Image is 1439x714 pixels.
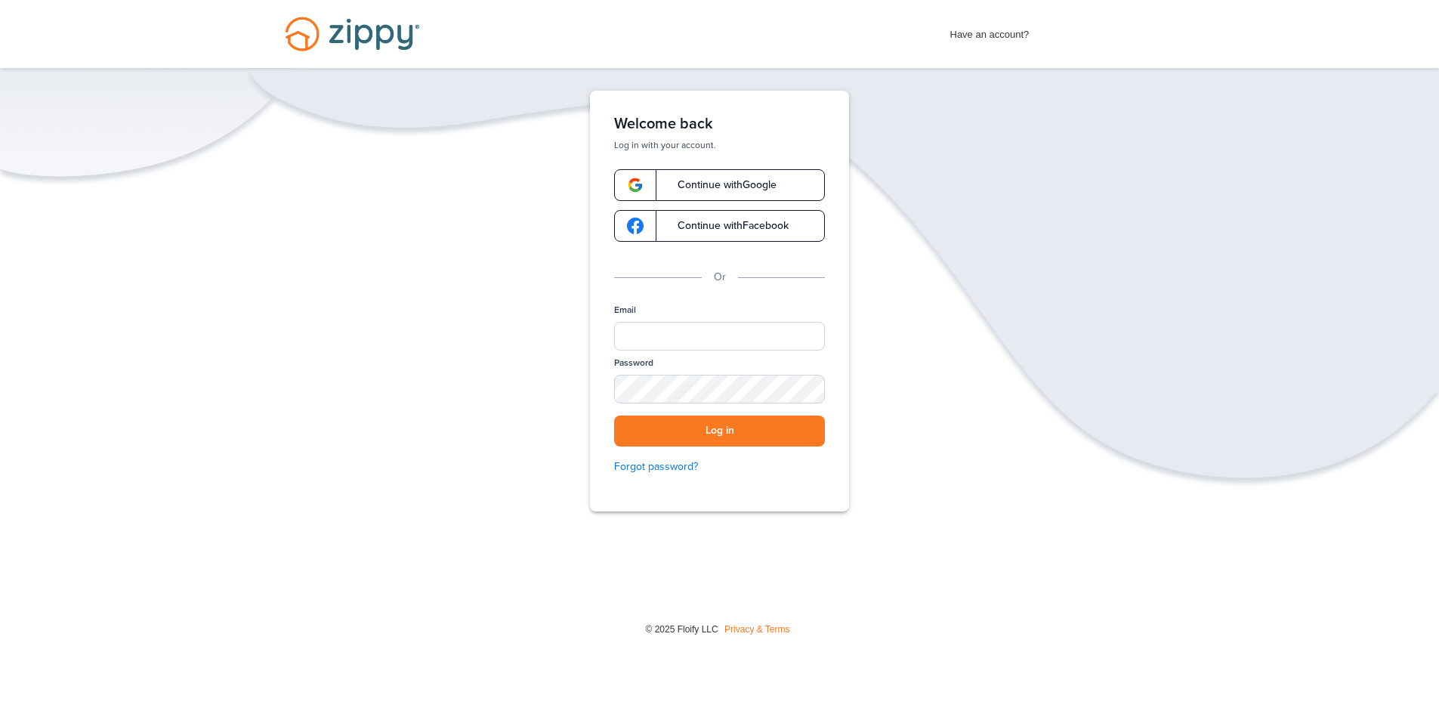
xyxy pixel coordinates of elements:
[662,221,789,231] span: Continue with Facebook
[614,115,825,133] h1: Welcome back
[662,180,777,190] span: Continue with Google
[627,218,644,234] img: google-logo
[645,624,718,635] span: © 2025 Floify LLC
[614,322,825,351] input: Email
[627,177,644,193] img: google-logo
[614,304,636,317] label: Email
[614,357,653,369] label: Password
[614,375,825,403] input: Password
[614,169,825,201] a: google-logoContinue withGoogle
[724,624,789,635] a: Privacy & Terms
[614,416,825,447] button: Log in
[714,269,726,286] p: Or
[950,19,1030,43] span: Have an account?
[614,139,825,151] p: Log in with your account.
[614,210,825,242] a: google-logoContinue withFacebook
[614,459,825,475] a: Forgot password?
